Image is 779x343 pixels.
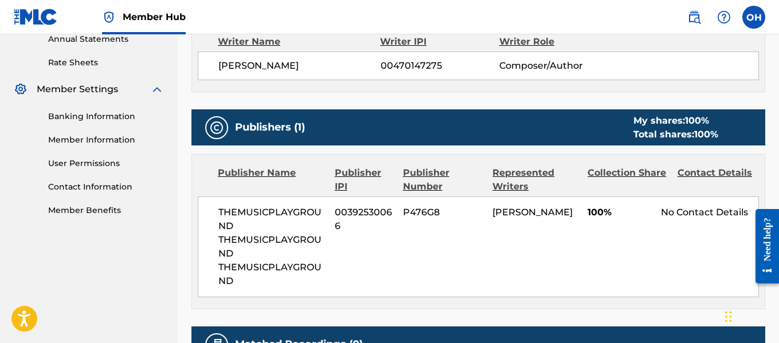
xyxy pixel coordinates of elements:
[48,111,164,123] a: Banking Information
[14,82,28,96] img: Member Settings
[150,82,164,96] img: expand
[48,157,164,169] a: User Permissions
[687,10,701,24] img: search
[403,206,484,219] span: P476G8
[722,288,779,343] iframe: Chat Widget
[218,59,381,73] span: [PERSON_NAME]
[218,206,326,288] span: THEMUSICPLAYGROUND THEMUSICPLAYGROUND THEMUSICPLAYGROUND
[725,299,732,334] div: Drag
[683,6,706,29] a: Public Search
[717,10,731,24] img: help
[37,82,118,96] span: Member Settings
[499,35,608,49] div: Writer Role
[685,115,709,126] span: 100 %
[499,59,607,73] span: Composer/Author
[492,207,573,218] span: [PERSON_NAME]
[588,206,652,219] span: 100%
[218,166,326,194] div: Publisher Name
[633,128,718,141] div: Total shares:
[588,166,669,194] div: Collection Share
[694,129,718,140] span: 100 %
[713,6,735,29] div: Help
[380,35,499,49] div: Writer IPI
[747,200,779,293] iframe: Resource Center
[48,134,164,146] a: Member Information
[48,33,164,45] a: Annual Statements
[235,121,305,134] h5: Publishers (1)
[210,121,224,135] img: Publishers
[492,166,579,194] div: Represented Writers
[633,114,718,128] div: My shares:
[742,6,765,29] div: User Menu
[335,166,394,194] div: Publisher IPI
[335,206,394,233] span: 00392530066
[381,59,499,73] span: 00470147275
[661,206,758,219] div: No Contact Details
[48,204,164,216] a: Member Benefits
[102,10,116,24] img: Top Rightsholder
[403,166,484,194] div: Publisher Number
[48,57,164,69] a: Rate Sheets
[14,9,58,25] img: MLC Logo
[678,166,759,194] div: Contact Details
[123,10,186,23] span: Member Hub
[48,181,164,193] a: Contact Information
[218,35,380,49] div: Writer Name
